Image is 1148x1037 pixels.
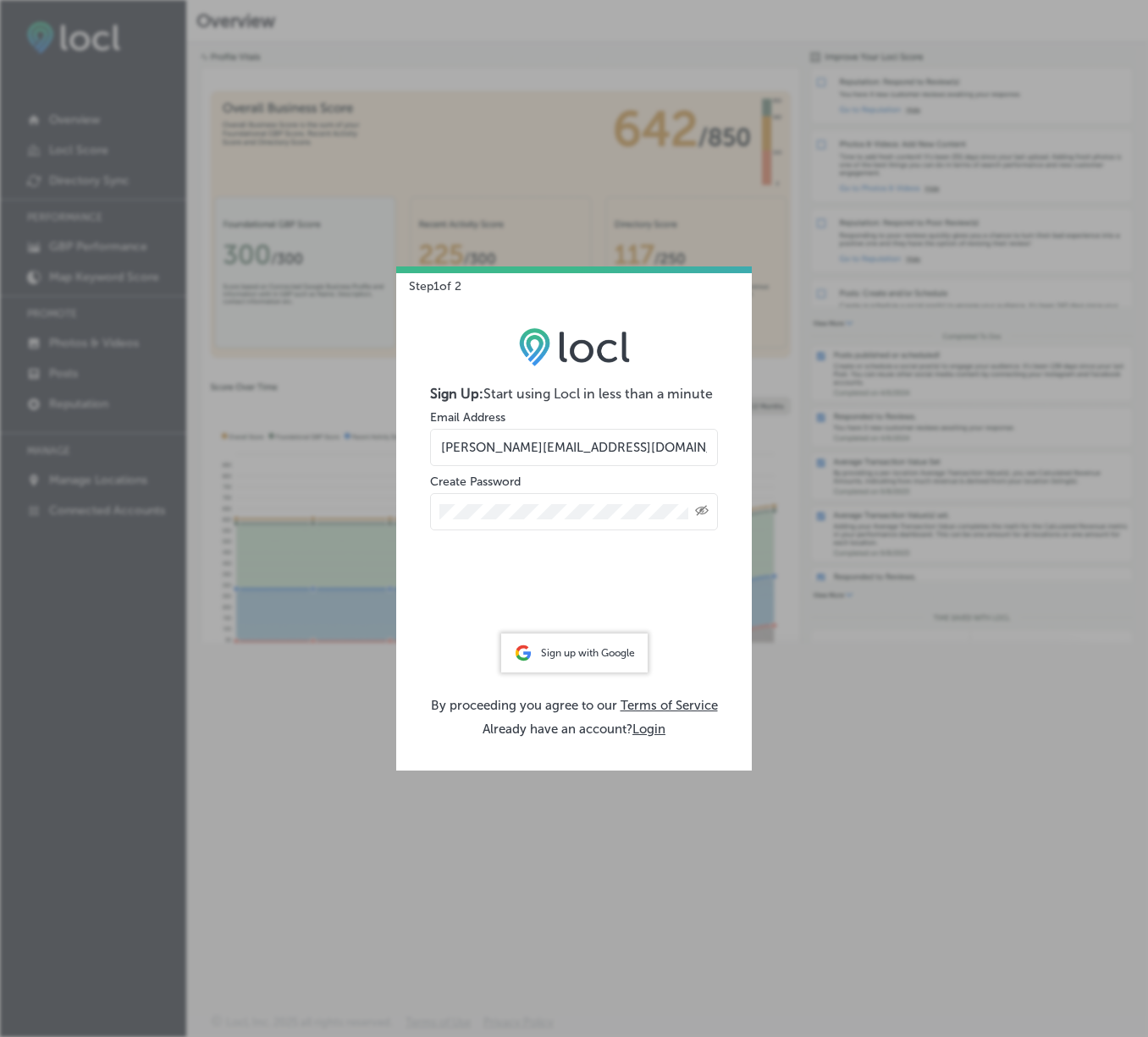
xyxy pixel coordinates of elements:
img: LOCL logo [519,327,630,366]
div: Sign up with Google [501,634,648,672]
span: Start using Locl in less than a minute [483,386,713,402]
label: Email Address [430,410,505,425]
a: Terms of Service [621,698,718,713]
p: Already have an account? [430,722,718,737]
span: Toggle password visibility [695,504,709,519]
p: Step 1 of 2 [396,266,461,294]
label: Create Password [430,475,521,489]
p: By proceeding you agree to our [430,698,718,713]
button: Login [632,722,665,737]
iframe: reCAPTCHA [445,559,703,625]
strong: Sign Up: [430,386,483,402]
